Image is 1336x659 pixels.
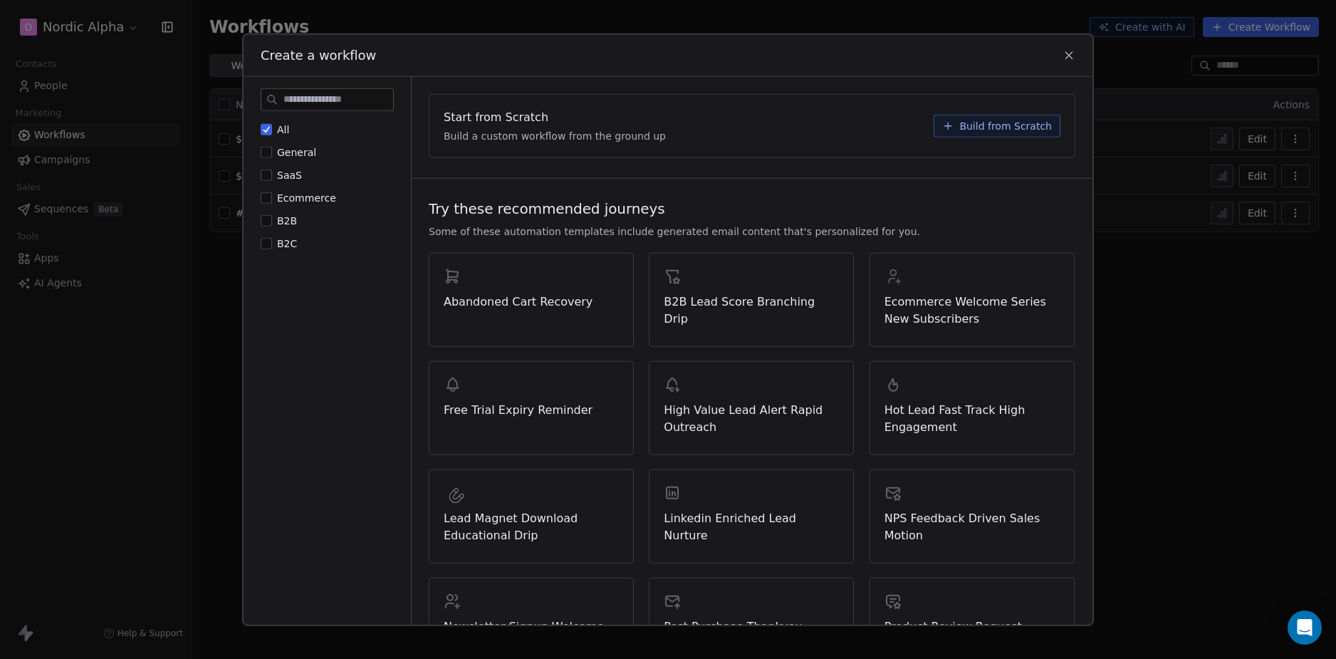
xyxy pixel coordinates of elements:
span: Try these recommended journeys [429,198,665,218]
span: Ecommerce [277,192,336,203]
span: All [277,123,289,135]
span: Linkedin Enriched Lead Nurture [664,509,839,544]
span: B2B Lead Score Branching Drip [664,293,839,327]
button: B2C [261,236,272,250]
span: NPS Feedback Driven Sales Motion [884,509,1060,544]
div: Open Intercom Messenger [1288,611,1322,645]
span: Lead Magnet Download Educational Drip [444,509,619,544]
span: Build a custom workflow from the ground up [444,128,666,142]
span: Ecommerce Welcome Series New Subscribers [884,293,1060,327]
span: General [277,146,316,157]
span: B2B [277,214,297,226]
span: SaaS [277,169,302,180]
span: Product Review Request Automation [884,618,1060,652]
span: Post Purchase Thankyou Upsell [664,618,839,652]
span: High Value Lead Alert Rapid Outreach [664,401,839,435]
span: Hot Lead Fast Track High Engagement [884,401,1060,435]
button: SaaS [261,167,272,182]
span: Free Trial Expiry Reminder [444,401,619,418]
button: B2B [261,213,272,227]
span: Abandoned Cart Recovery [444,293,619,310]
button: Build from Scratch [934,114,1060,137]
span: Start from Scratch [444,108,548,125]
span: B2C [277,237,297,249]
button: General [261,145,272,159]
button: All [261,122,272,136]
button: Ecommerce [261,190,272,204]
span: Create a workflow [261,46,376,64]
span: Newsletter Signup Welcome Series [444,618,619,652]
span: Some of these automation templates include generated email content that's personalized for you. [429,224,920,238]
span: Build from Scratch [959,118,1052,133]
